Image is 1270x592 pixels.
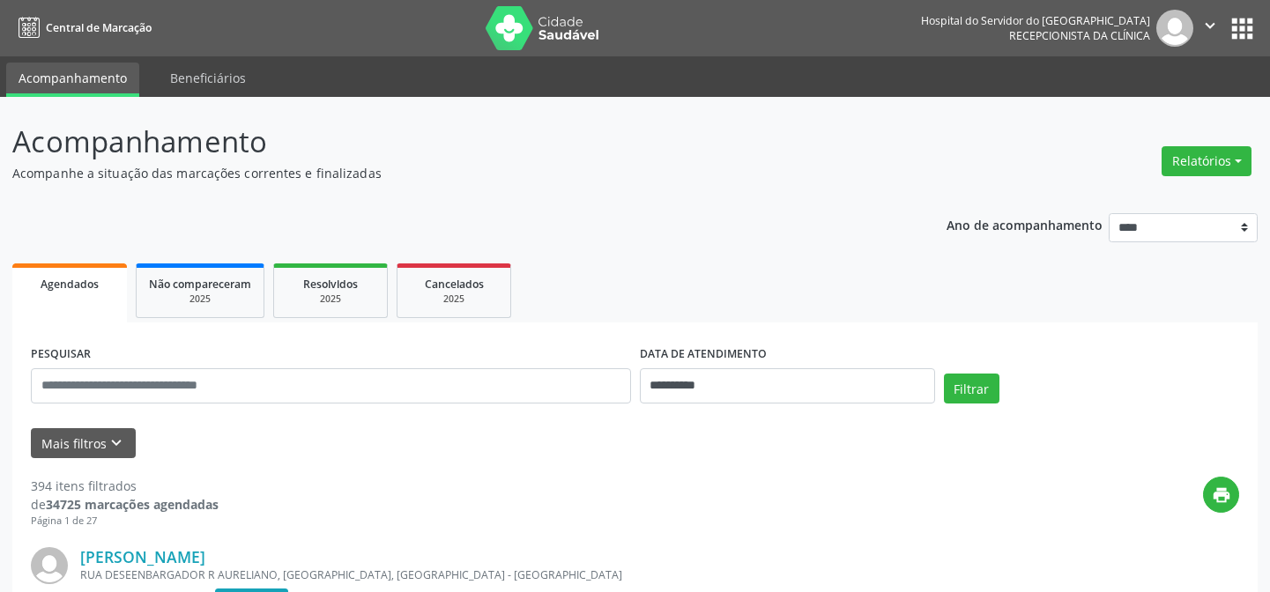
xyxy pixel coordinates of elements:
[6,63,139,97] a: Acompanhamento
[149,292,251,306] div: 2025
[31,341,91,368] label: PESQUISAR
[1227,13,1258,44] button: apps
[107,433,126,453] i: keyboard_arrow_down
[303,277,358,292] span: Resolvidos
[947,213,1103,235] p: Ano de acompanhamento
[12,13,152,42] a: Central de Marcação
[1193,10,1227,47] button: 
[46,20,152,35] span: Central de Marcação
[921,13,1150,28] div: Hospital do Servidor do [GEOGRAPHIC_DATA]
[1162,146,1251,176] button: Relatórios
[31,428,136,459] button: Mais filtroskeyboard_arrow_down
[1156,10,1193,47] img: img
[425,277,484,292] span: Cancelados
[158,63,258,93] a: Beneficiários
[31,495,219,514] div: de
[149,277,251,292] span: Não compareceram
[12,164,884,182] p: Acompanhe a situação das marcações correntes e finalizadas
[31,547,68,584] img: img
[944,374,999,403] button: Filtrar
[640,341,767,368] label: DATA DE ATENDIMENTO
[410,292,498,306] div: 2025
[1200,16,1220,35] i: 
[80,547,205,566] a: [PERSON_NAME]
[12,120,884,164] p: Acompanhamento
[41,277,99,292] span: Agendados
[80,567,975,582] div: RUA DESEENBARGADOR R AURELIANO, [GEOGRAPHIC_DATA], [GEOGRAPHIC_DATA] - [GEOGRAPHIC_DATA]
[1212,485,1231,505] i: print
[31,477,219,495] div: 394 itens filtrados
[1009,28,1150,43] span: Recepcionista da clínica
[46,496,219,513] strong: 34725 marcações agendadas
[31,514,219,529] div: Página 1 de 27
[286,292,375,306] div: 2025
[1203,477,1239,513] button: print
